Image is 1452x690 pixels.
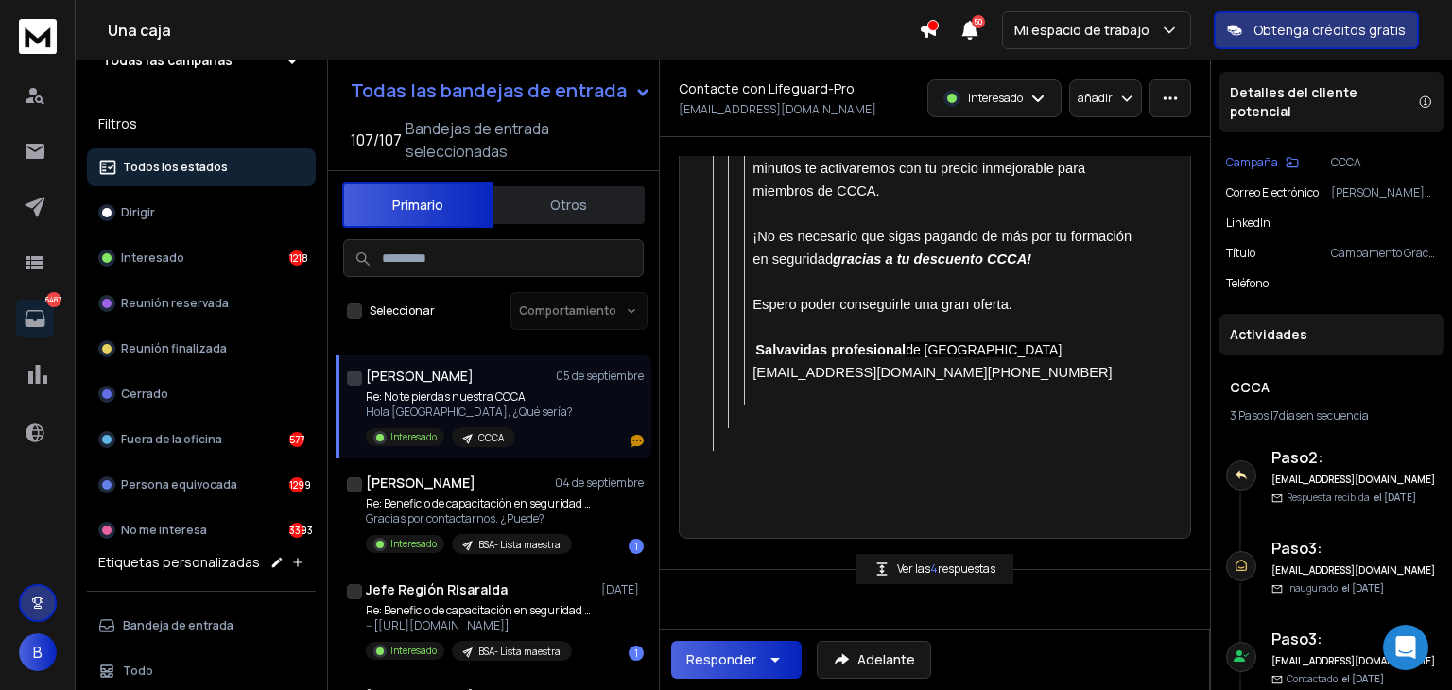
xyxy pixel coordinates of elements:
button: Persona equivocada1299 [87,466,316,504]
font: 3 [1308,538,1317,559]
button: No me interesa3393 [87,511,316,549]
button: Dirigir [87,194,316,232]
font: [PHONE_NUMBER] [988,365,1113,380]
button: Todas las campañas [87,42,316,79]
button: Bandeja de entrada [87,607,316,645]
font: Todas las bandejas de entrada [351,78,627,103]
font: 50 [974,16,983,26]
font: 4 [930,561,938,577]
font: | [1270,407,1273,423]
font: días [1279,407,1301,423]
font: Persona equivocada [121,476,237,492]
font: No me interesa [121,522,207,538]
button: B [19,633,57,671]
div: Abrir Intercom Messenger [1383,625,1428,670]
font: Dirigir [121,204,155,220]
button: Fuera de la oficina577 [87,421,316,458]
font: Correo electrónico [1226,184,1319,200]
font: Actividades [1230,325,1307,343]
font: Interesado [968,90,1023,106]
font: Cerrado [121,386,168,402]
button: Todas las bandejas de entrada [336,72,666,110]
font: Bandejas de entrada seleccionadas [406,118,549,162]
font: Jefe Región Risaralda [366,580,508,598]
font: -- [[URL][DOMAIN_NAME]] [366,617,510,633]
font: 107 [379,129,402,150]
font: [PERSON_NAME] [366,474,475,492]
font: Respuesta recibida [1287,491,1370,504]
font: Hola [GEOGRAPHIC_DATA], ¿Qué sería? [366,404,573,420]
font: : [1317,629,1322,649]
font: Re: No te pierdas nuestra CCCA [366,388,526,405]
font: Re: Beneficio de capacitación en seguridad del personal [366,495,647,511]
font: Fuera de la oficina [121,431,222,447]
font: Otros [550,196,587,214]
button: Cerrado [87,375,316,413]
button: Obtenga créditos gratis [1214,11,1419,49]
font: 3 [1230,407,1236,423]
font: el [DATE] [1341,581,1384,595]
font: CCCA [1230,378,1270,396]
button: Interesado1218 [87,239,316,277]
font: Teléfono [1226,275,1269,291]
font: [EMAIL_ADDRESS][DOMAIN_NAME] [1271,654,1435,667]
font: Pasos [1238,407,1269,423]
font: Todo [123,663,153,679]
font: [EMAIL_ADDRESS][DOMAIN_NAME] [1271,473,1435,486]
font: Interesado [390,537,437,550]
button: Reunión reservada [87,285,316,322]
font: 05 de septiembre [556,368,644,384]
font: Adelante [857,650,915,668]
font: LinkedIn [1226,215,1270,231]
font: Paso [1271,538,1308,559]
font: [PERSON_NAME] [366,367,474,385]
font: : [1317,538,1322,559]
font: Inaugurado [1287,581,1338,595]
font: Detalles del cliente potencial [1230,83,1357,120]
font: 577 [289,433,304,446]
font: Todos los estados [123,159,228,175]
a: 6487 [16,300,54,337]
font: Campaña [1226,154,1278,170]
font: Ver las [897,561,930,577]
font: Etiquetas personalizadas [98,553,260,571]
font: añadir [1078,90,1113,106]
font: CCCA [1331,154,1361,170]
font: 04 de septiembre [555,474,644,491]
img: logo [19,19,57,54]
font: 2 [1308,447,1318,468]
font: Avísame cuándo es un buen momento para llamarte y en 5 minutos te activaremos con tu precio inmej... [752,138,1119,198]
button: Todos los estados [87,148,316,186]
font: Gracias por contactarnos. ¿Puede? [366,510,544,526]
font: Interesado [390,644,437,657]
font: 1 [634,647,638,660]
button: Responder [671,641,802,679]
font: 7 [1273,407,1279,423]
font: [DATE] [601,581,639,597]
font: [EMAIL_ADDRESS][DOMAIN_NAME] [752,365,987,380]
font: Mi espacio de trabajo [1014,21,1149,39]
font: Filtros [98,114,137,132]
font: Reunión finalizada [121,340,227,356]
font: Interesado [121,250,184,266]
font: de [GEOGRAPHIC_DATA] [906,342,1062,357]
font: / [373,129,379,150]
font: 1218 [289,251,308,265]
font: Re: Beneficio de capacitación en seguridad del personal [366,602,647,618]
font: Bandeja de entrada [123,617,233,633]
font: Seleccionar [370,302,435,319]
font: Contactado [1287,672,1338,685]
font: gracias a tu descuento CCCA! [833,251,1031,267]
font: Responder [686,650,756,668]
font: el [DATE] [1374,491,1416,504]
button: Adelante [817,641,931,679]
font: Paso [1271,629,1308,649]
button: Reunión finalizada [87,330,316,368]
font: [EMAIL_ADDRESS][DOMAIN_NAME] [1271,563,1435,577]
font: respuestas [938,561,995,577]
button: Campaña [1226,155,1299,170]
font: 1 [634,540,638,553]
font: 107 [351,129,373,150]
font: Espero poder conseguirle una gran oferta. [752,297,1012,312]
